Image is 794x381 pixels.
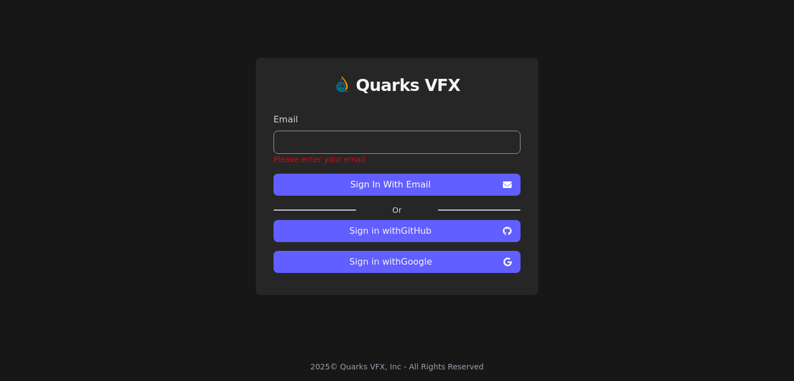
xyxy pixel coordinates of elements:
[282,224,498,238] span: Sign in with GitHub
[282,178,498,191] span: Sign In With Email
[356,205,438,216] label: Or
[356,76,460,95] h1: Quarks VFX
[273,154,521,165] div: Please enter your email
[273,220,521,242] button: Sign in withGitHub
[356,76,460,104] a: Quarks VFX
[273,251,521,273] button: Sign in withGoogle
[273,174,521,196] button: Sign In With Email
[273,113,521,126] label: Email
[310,361,484,372] div: 2025 © Quarks VFX, Inc - All Rights Reserved
[282,255,499,269] span: Sign in with Google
